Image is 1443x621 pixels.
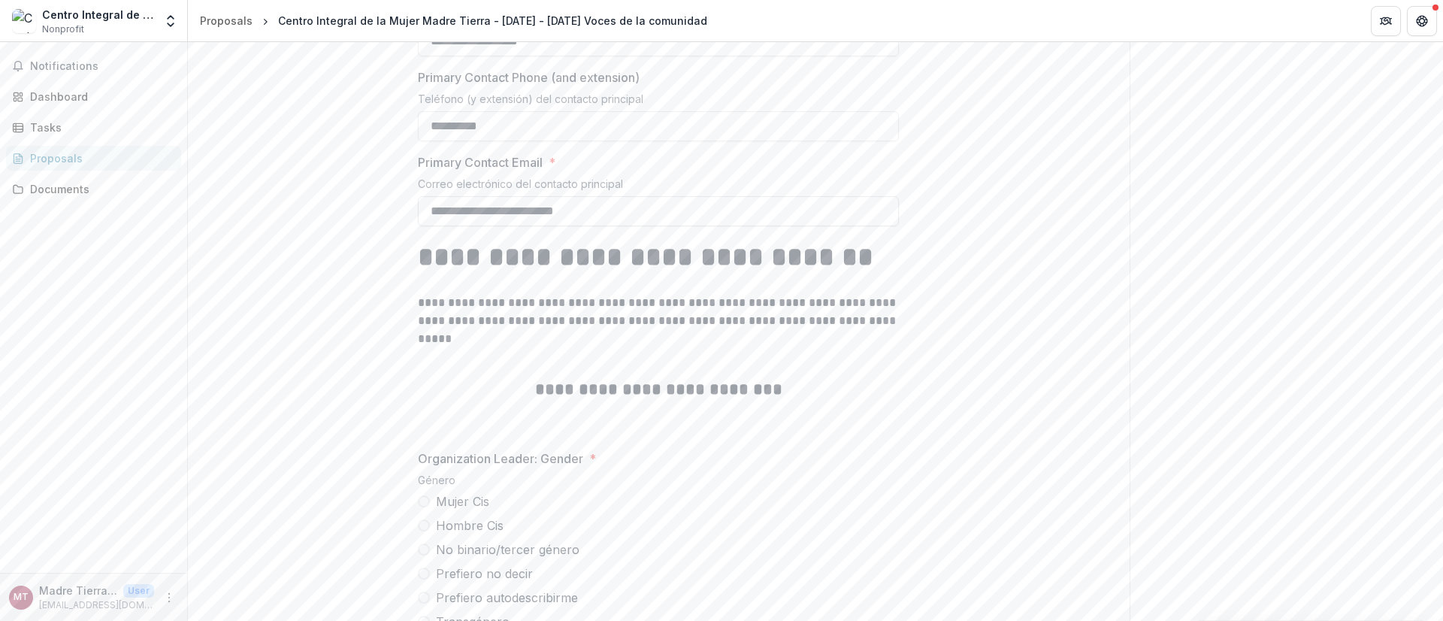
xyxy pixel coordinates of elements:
[1371,6,1401,36] button: Partners
[30,120,169,135] div: Tasks
[436,492,489,510] span: Mujer Cis
[30,60,175,73] span: Notifications
[418,177,899,196] div: Correo electrónico del contacto principal
[200,13,253,29] div: Proposals
[30,181,169,197] div: Documents
[30,89,169,105] div: Dashboard
[418,474,899,492] div: Género
[418,450,583,468] p: Organization Leader: Gender
[418,153,543,171] p: Primary Contact Email
[123,584,154,598] p: User
[42,23,84,36] span: Nonprofit
[436,589,578,607] span: Prefiero autodescribirme
[42,7,154,23] div: Centro Integral de la Mujer Madre Tierra
[194,10,713,32] nav: breadcrumb
[194,10,259,32] a: Proposals
[6,115,181,140] a: Tasks
[436,565,533,583] span: Prefiero no decir
[418,68,640,86] p: Primary Contact Phone (and extension)
[6,177,181,201] a: Documents
[6,146,181,171] a: Proposals
[418,92,899,111] div: Teléfono (y extensión) del contacto principal
[1407,6,1437,36] button: Get Help
[160,589,178,607] button: More
[39,583,117,598] p: Madre TierraPhilly
[436,541,579,559] span: No binario/tercer género
[278,13,707,29] div: Centro Integral de la Mujer Madre Tierra - [DATE] - [DATE] Voces de la comunidad
[39,598,154,612] p: [EMAIL_ADDRESS][DOMAIN_NAME]
[30,150,169,166] div: Proposals
[436,516,504,535] span: Hombre Cis
[160,6,181,36] button: Open entity switcher
[6,84,181,109] a: Dashboard
[14,592,29,602] div: Madre TierraPhilly
[6,54,181,78] button: Notifications
[12,9,36,33] img: Centro Integral de la Mujer Madre Tierra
